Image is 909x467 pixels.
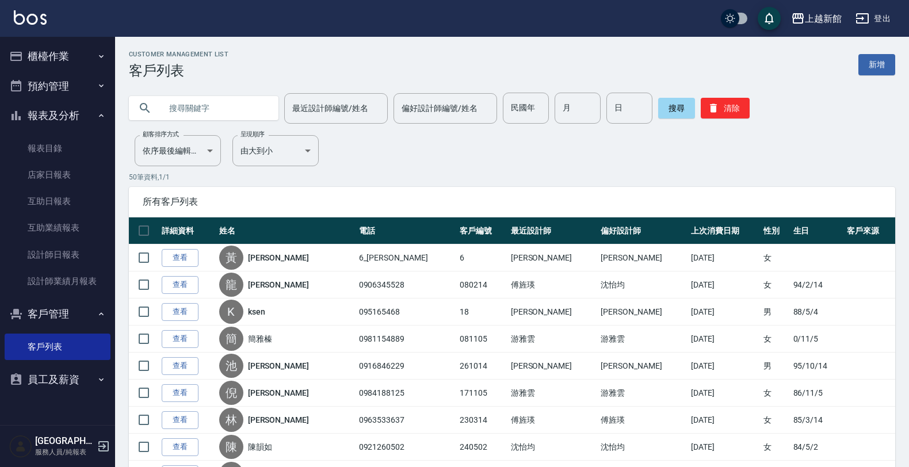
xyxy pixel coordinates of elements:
button: 搜尋 [658,98,695,118]
td: [DATE] [688,271,761,298]
img: Person [9,435,32,458]
td: [DATE] [688,353,761,380]
td: 0/11/5 [790,326,845,353]
a: 查看 [162,411,198,429]
td: 171105 [457,380,508,407]
td: [DATE] [688,380,761,407]
td: 85/3/14 [790,407,845,434]
td: [PERSON_NAME] [508,353,598,380]
td: 94/2/14 [790,271,845,298]
a: 查看 [162,357,198,375]
td: [PERSON_NAME] [598,244,688,271]
div: K [219,300,243,324]
label: 顧客排序方式 [143,130,179,139]
a: 新增 [858,54,895,75]
th: 電話 [356,217,457,244]
td: 男 [761,353,790,380]
td: [PERSON_NAME] [508,244,598,271]
td: 88/5/4 [790,298,845,326]
td: 傅旌瑛 [508,271,598,298]
a: 陳韻如 [248,441,272,453]
a: 設計師日報表 [5,242,110,268]
td: 0916846229 [356,353,457,380]
td: 男 [761,298,790,326]
td: 女 [761,326,790,353]
div: 上越新館 [805,12,842,26]
a: 查看 [162,330,198,348]
button: 員工及薪資 [5,365,110,395]
button: 預約管理 [5,71,110,101]
a: 查看 [162,438,198,456]
td: 沈怡均 [598,271,688,298]
a: ksen [248,306,265,317]
button: 上越新館 [786,7,846,30]
a: [PERSON_NAME] [248,414,309,426]
a: [PERSON_NAME] [248,252,309,263]
h5: [GEOGRAPHIC_DATA] [35,435,94,447]
td: 0981154889 [356,326,457,353]
a: 互助業績報表 [5,215,110,241]
a: [PERSON_NAME] [248,387,309,399]
td: 傅旌瑛 [598,407,688,434]
th: 最近設計師 [508,217,598,244]
td: [DATE] [688,244,761,271]
td: [DATE] [688,326,761,353]
div: 龍 [219,273,243,297]
a: 查看 [162,249,198,267]
td: 081105 [457,326,508,353]
td: 84/5/2 [790,434,845,461]
div: 林 [219,408,243,432]
th: 偏好設計師 [598,217,688,244]
td: 0963533637 [356,407,457,434]
td: 0906345528 [356,271,457,298]
td: 女 [761,271,790,298]
a: 查看 [162,276,198,294]
a: [PERSON_NAME] [248,279,309,290]
td: [DATE] [688,298,761,326]
a: 設計師業績月報表 [5,268,110,294]
th: 生日 [790,217,845,244]
td: 游雅雲 [508,380,598,407]
th: 性別 [761,217,790,244]
td: 傅旌瑛 [508,407,598,434]
td: 沈怡均 [508,434,598,461]
a: 店家日報表 [5,162,110,188]
td: 沈怡均 [598,434,688,461]
td: 游雅雲 [508,326,598,353]
th: 詳細資料 [159,217,216,244]
td: 0921260502 [356,434,457,461]
td: [PERSON_NAME] [508,298,598,326]
img: Logo [14,10,47,25]
td: 261014 [457,353,508,380]
label: 呈現順序 [240,130,265,139]
td: [PERSON_NAME] [598,298,688,326]
button: 客戶管理 [5,299,110,329]
td: 86/11/5 [790,380,845,407]
div: 黃 [219,246,243,270]
td: 080214 [457,271,508,298]
a: 報表目錄 [5,135,110,162]
td: 游雅雲 [598,326,688,353]
button: 報表及分析 [5,101,110,131]
a: [PERSON_NAME] [248,360,309,372]
td: [DATE] [688,407,761,434]
td: [DATE] [688,434,761,461]
div: 池 [219,354,243,378]
td: 18 [457,298,508,326]
div: 依序最後編輯時間 [135,135,221,166]
h3: 客戶列表 [129,63,228,79]
h2: Customer Management List [129,51,228,58]
td: 6 [457,244,508,271]
input: 搜尋關鍵字 [161,93,269,124]
th: 客戶來源 [844,217,895,244]
td: 095165468 [356,298,457,326]
td: 0984188125 [356,380,457,407]
a: 互助日報表 [5,188,110,215]
td: 95/10/14 [790,353,845,380]
td: 游雅雲 [598,380,688,407]
th: 客戶編號 [457,217,508,244]
td: [PERSON_NAME] [598,353,688,380]
button: 櫃檯作業 [5,41,110,71]
td: 女 [761,434,790,461]
p: 服務人員/純報表 [35,447,94,457]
